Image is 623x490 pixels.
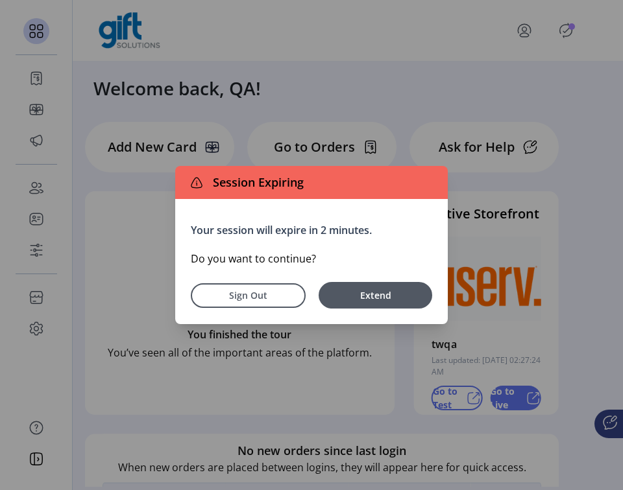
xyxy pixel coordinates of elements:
[208,288,289,302] span: Sign Out
[208,174,304,191] span: Session Expiring
[191,222,432,238] p: Your session will expire in 2 minutes.
[191,251,432,266] p: Do you want to continue?
[191,283,306,308] button: Sign Out
[325,288,426,302] span: Extend
[319,282,432,309] button: Extend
